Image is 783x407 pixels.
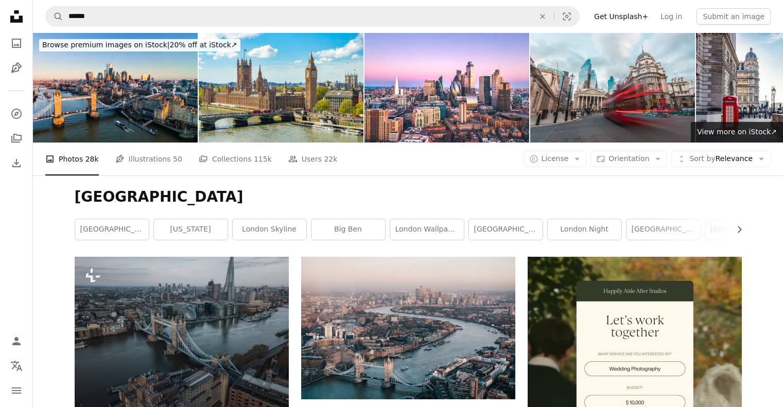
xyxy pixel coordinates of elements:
a: Log in [654,8,688,25]
a: Illustrations [6,58,27,78]
a: [GEOGRAPHIC_DATA] [627,219,700,240]
a: london wallpaper [390,219,464,240]
img: Street scene in financial district, London [530,33,695,143]
img: Aerial view of finance district in London [364,33,529,143]
a: Log in / Sign up [6,331,27,351]
a: Illustrations 50 [115,143,182,175]
span: 50 [173,153,182,165]
form: Find visuals sitewide [45,6,580,27]
div: 20% off at iStock ↗ [39,39,240,51]
img: aerial photography of London skyline during daytime [301,257,515,399]
a: View more on iStock↗ [691,122,783,143]
a: [GEOGRAPHIC_DATA] [705,219,779,240]
a: Users 22k [288,143,338,175]
a: london skyline [233,219,306,240]
a: Collections 115k [199,143,272,175]
a: Download History [6,153,27,173]
a: an aerial view of the city of london [75,332,289,342]
button: scroll list to the right [730,219,742,240]
a: [GEOGRAPHIC_DATA] [469,219,543,240]
button: Orientation [590,151,667,167]
button: Sort byRelevance [671,151,771,167]
span: Sort by [689,154,715,163]
span: License [542,154,569,163]
span: Orientation [608,154,649,163]
img: London cityscape with Houses of Parliament and Big Ben tower, UK [199,33,363,143]
a: aerial photography of London skyline during daytime [301,323,515,332]
a: [GEOGRAPHIC_DATA] [75,219,149,240]
a: big ben [311,219,385,240]
a: Get Unsplash+ [588,8,654,25]
a: Explore [6,103,27,124]
a: Browse premium images on iStock|20% off at iStock↗ [33,33,247,58]
button: Menu [6,380,27,401]
button: Visual search [554,7,579,26]
img: Aerial View of Tower Bridge and the City of London at Sunrise, UK [33,33,198,143]
button: License [524,151,587,167]
button: Language [6,356,27,376]
span: View more on iStock ↗ [697,128,777,136]
button: Search Unsplash [46,7,63,26]
span: 115k [254,153,272,165]
span: Relevance [689,154,753,164]
a: Photos [6,33,27,54]
span: Browse premium images on iStock | [42,41,169,49]
a: [US_STATE] [154,219,228,240]
a: london night [548,219,621,240]
span: 22k [324,153,337,165]
a: Collections [6,128,27,149]
button: Submit an image [697,8,771,25]
button: Clear [531,7,554,26]
h1: [GEOGRAPHIC_DATA] [75,188,742,206]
